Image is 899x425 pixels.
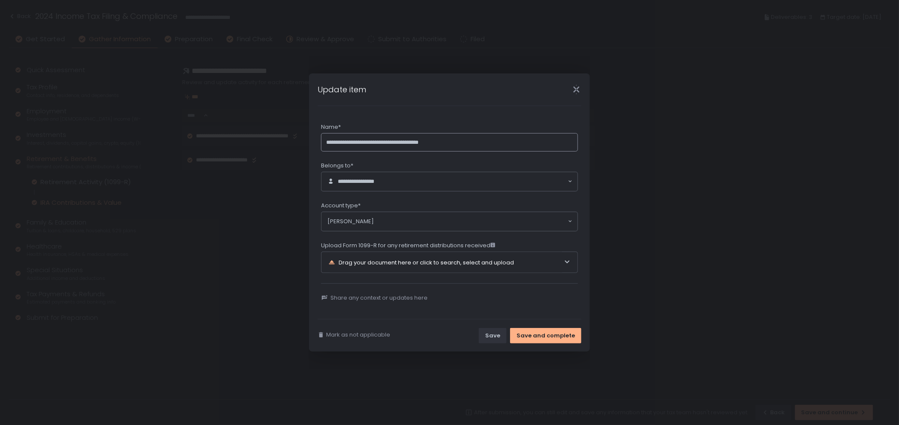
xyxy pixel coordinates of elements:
[563,85,590,94] div: Close
[517,332,575,340] div: Save and complete
[326,331,390,339] span: Mark as not applicable
[327,217,374,226] span: [PERSON_NAME]
[318,331,390,339] button: Mark as not applicable
[321,162,353,170] span: Belongs to*
[321,242,495,249] span: Upload Form 1099-R for any retirement distributions received
[321,123,341,131] span: Name*
[330,294,428,302] span: Share any context or updates here
[386,177,567,186] input: Search for option
[510,328,581,343] button: Save and complete
[374,217,567,226] input: Search for option
[479,328,507,343] button: Save
[321,212,578,231] div: Search for option
[318,84,366,95] h1: Update item
[485,332,500,340] div: Save
[321,202,361,209] span: Account type*
[321,172,578,191] div: Search for option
